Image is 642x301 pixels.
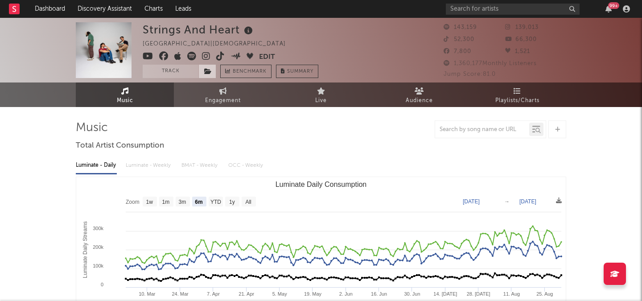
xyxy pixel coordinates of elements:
[276,181,367,188] text: Luminate Daily Consumption
[126,199,140,205] text: Zoom
[76,140,164,151] span: Total Artist Consumption
[172,291,189,297] text: 24. Mar
[139,291,156,297] text: 10. Mar
[315,95,327,106] span: Live
[146,199,153,205] text: 1w
[76,82,174,107] a: Music
[233,66,267,77] span: Benchmark
[229,199,235,205] text: 1y
[463,198,480,205] text: [DATE]
[339,291,353,297] text: 2. Jun
[519,198,536,205] text: [DATE]
[444,37,474,42] span: 52,300
[93,226,103,231] text: 300k
[287,69,313,74] span: Summary
[444,61,537,66] span: 1,360,177 Monthly Listeners
[605,5,612,12] button: 99+
[444,49,471,54] span: 7,800
[505,25,539,30] span: 139,013
[444,71,496,77] span: Jump Score: 81.0
[468,82,566,107] a: Playlists/Charts
[195,199,202,205] text: 6m
[143,22,255,37] div: Strings And Heart
[272,82,370,107] a: Live
[433,291,457,297] text: 14. [DATE]
[245,199,251,205] text: All
[93,244,103,250] text: 200k
[179,199,186,205] text: 3m
[93,263,103,268] text: 100k
[276,65,318,78] button: Summary
[143,65,198,78] button: Track
[404,291,420,297] text: 30. Jun
[371,291,387,297] text: 16. Jun
[435,126,529,133] input: Search by song name or URL
[82,221,88,278] text: Luminate Daily Streams
[174,82,272,107] a: Engagement
[76,158,117,173] div: Luminate - Daily
[504,198,510,205] text: →
[505,49,530,54] span: 1,521
[259,52,275,63] button: Edit
[467,291,490,297] text: 28. [DATE]
[162,199,170,205] text: 1m
[503,291,520,297] text: 11. Aug
[444,25,477,30] span: 143,159
[143,39,296,49] div: [GEOGRAPHIC_DATA] | [DEMOGRAPHIC_DATA]
[505,37,537,42] span: 66,300
[210,199,221,205] text: YTD
[101,282,103,287] text: 0
[239,291,254,297] text: 21. Apr
[304,291,322,297] text: 19. May
[205,95,241,106] span: Engagement
[495,95,539,106] span: Playlists/Charts
[220,65,272,78] a: Benchmark
[608,2,619,9] div: 99 +
[406,95,433,106] span: Audience
[536,291,553,297] text: 25. Aug
[117,95,133,106] span: Music
[207,291,220,297] text: 7. Apr
[446,4,580,15] input: Search for artists
[272,291,288,297] text: 5. May
[370,82,468,107] a: Audience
